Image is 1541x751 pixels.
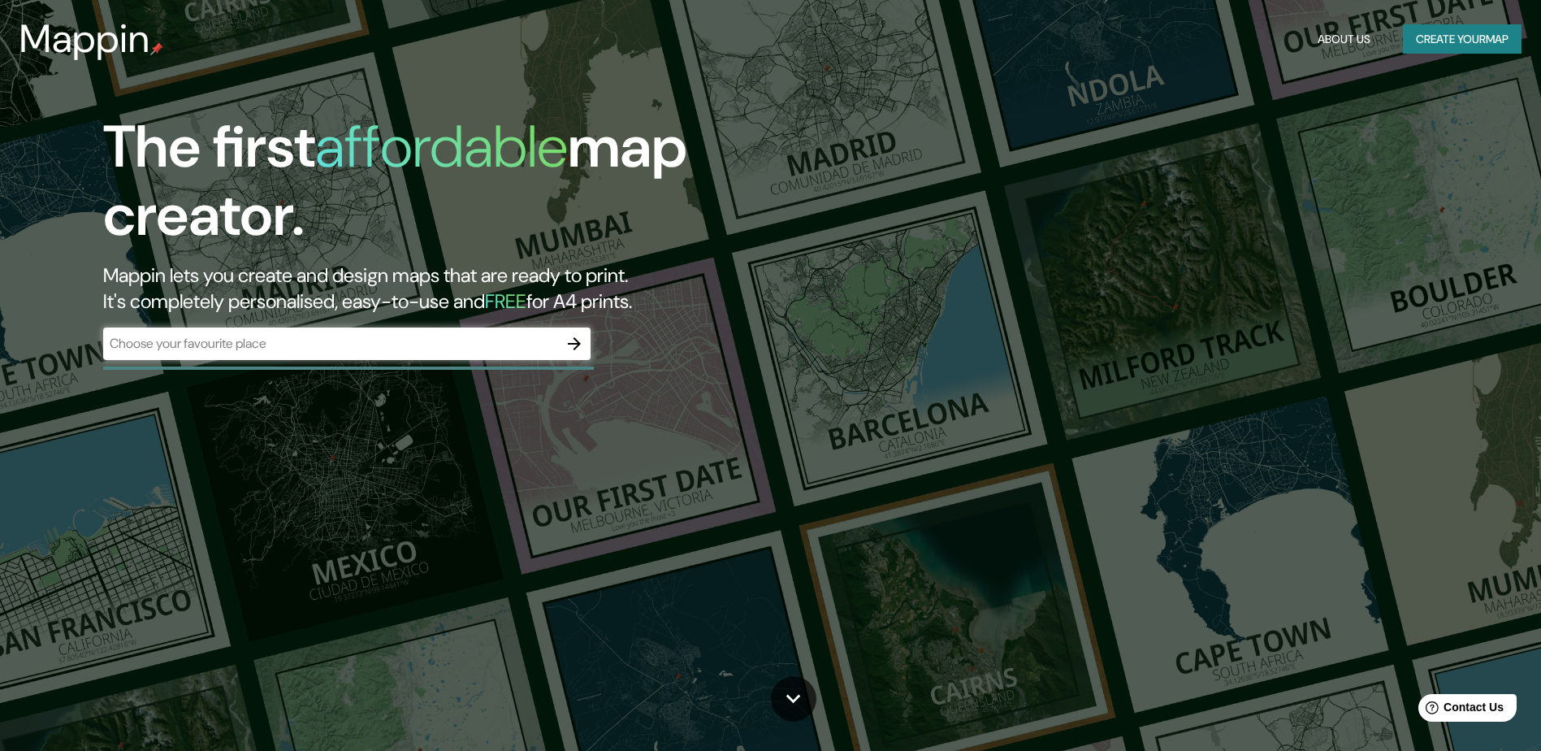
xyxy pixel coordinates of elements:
h1: affordable [315,109,568,184]
h3: Mappin [19,16,150,62]
iframe: Help widget launcher [1396,688,1523,733]
input: Choose your favourite place [103,334,558,353]
img: mappin-pin [150,42,163,55]
h1: The first map creator. [103,113,874,263]
button: Create yourmap [1403,24,1522,54]
h2: Mappin lets you create and design maps that are ready to print. It's completely personalised, eas... [103,263,874,315]
button: About Us [1311,24,1377,54]
h5: FREE [485,289,526,314]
